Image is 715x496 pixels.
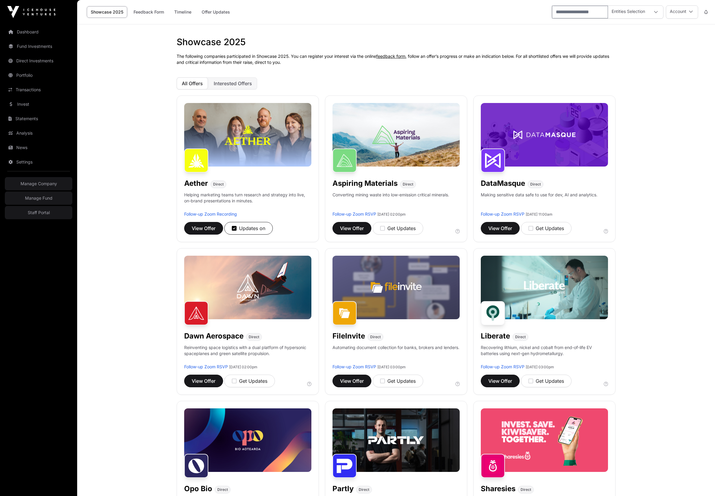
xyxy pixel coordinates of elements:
[5,206,72,219] a: Staff Portal
[214,80,252,86] span: Interested Offers
[340,225,364,232] span: View Offer
[332,148,357,173] img: Aspiring Materials
[184,345,311,364] p: Reinventing space logistics with a dual platform of hypersonic spaceplanes and green satellite pr...
[332,256,460,319] img: File-Invite-Banner.jpg
[184,331,244,341] h1: Dawn Aerospace
[5,40,72,53] a: Fund Investments
[5,177,72,190] a: Manage Company
[213,182,224,187] span: Direct
[332,192,449,211] p: Converting mining waste into low-emission critical minerals.
[332,375,371,387] button: View Offer
[376,54,405,59] a: feedback form
[370,335,381,339] span: Direct
[403,182,413,187] span: Direct
[481,148,505,173] img: DataMasque
[481,103,608,167] img: DataMasque-Banner.jpg
[481,375,520,387] button: View Offer
[5,25,72,39] a: Dashboard
[7,6,55,18] img: Icehouse Ventures Logo
[380,377,416,385] div: Get Updates
[184,256,311,319] img: Dawn-Banner.jpg
[528,377,564,385] div: Get Updates
[184,211,237,217] a: Follow-up Zoom Recording
[217,487,228,492] span: Direct
[521,487,531,492] span: Direct
[530,182,541,187] span: Direct
[481,331,510,341] h1: Liberate
[481,222,520,235] button: View Offer
[332,408,460,472] img: Partly-Banner.jpg
[184,454,208,478] img: Opo Bio
[481,192,597,211] p: Making sensitive data safe to use for dev, AI and analytics.
[481,256,608,319] img: Liberate-Banner.jpg
[87,6,127,18] a: Showcase 2025
[481,179,525,188] h1: DataMasque
[224,222,273,235] button: Updates on
[481,484,515,494] h1: Sharesies
[5,69,72,82] a: Portfolio
[332,484,354,494] h1: Partly
[359,487,369,492] span: Direct
[232,225,265,232] div: Updates on
[5,126,72,140] a: Analysis
[184,179,208,188] h1: Aether
[373,375,423,387] button: Get Updates
[177,36,616,47] h1: Showcase 2025
[5,192,72,205] a: Manage Fund
[5,155,72,169] a: Settings
[481,408,608,472] img: Sharesies-Banner.jpg
[526,365,554,369] span: [DATE] 03:00pm
[666,5,698,19] button: Account
[521,375,572,387] button: Get Updates
[332,364,376,369] a: Follow-up Zoom RSVP
[608,6,649,18] div: Entities Selection
[526,212,553,217] span: [DATE] 11:00am
[481,345,608,364] p: Recovering lithium, nickel and cobalt from end-of-life EV batteries using next-gen hydrometallurgy.
[224,375,275,387] button: Get Updates
[184,484,212,494] h1: Opo Bio
[249,335,259,339] span: Direct
[184,375,223,387] button: View Offer
[192,225,216,232] span: View Offer
[184,192,311,211] p: Helping marketing teams turn research and strategy into live, on-brand presentations in minutes.
[332,454,357,478] img: Partly
[488,377,512,385] span: View Offer
[515,335,526,339] span: Direct
[481,454,505,478] img: Sharesies
[332,301,357,325] img: FileInvite
[373,222,423,235] button: Get Updates
[182,80,203,86] span: All Offers
[5,83,72,96] a: Transactions
[481,364,524,369] a: Follow-up Zoom RSVP
[5,54,72,67] a: Direct Investments
[481,301,505,325] img: Liberate
[5,98,72,111] a: Invest
[184,301,208,325] img: Dawn Aerospace
[184,222,223,235] button: View Offer
[488,225,512,232] span: View Offer
[5,112,72,125] a: Statements
[130,6,168,18] a: Feedback Form
[521,222,572,235] button: Get Updates
[377,365,406,369] span: [DATE] 03:00pm
[170,6,195,18] a: Timeline
[332,331,365,341] h1: FileInvite
[332,222,371,235] button: View Offer
[5,141,72,154] a: News
[184,408,311,472] img: Opo-Bio-Banner.jpg
[177,77,208,89] button: All Offers
[184,103,311,167] img: Aether-Banner.jpg
[377,212,406,217] span: [DATE] 02:00pm
[192,377,216,385] span: View Offer
[332,103,460,167] img: Aspiring-Banner.jpg
[184,148,208,173] img: Aether
[528,225,564,232] div: Get Updates
[481,211,524,217] a: Follow-up Zoom RSVP
[184,364,228,369] a: Follow-up Zoom RSVP
[380,225,416,232] div: Get Updates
